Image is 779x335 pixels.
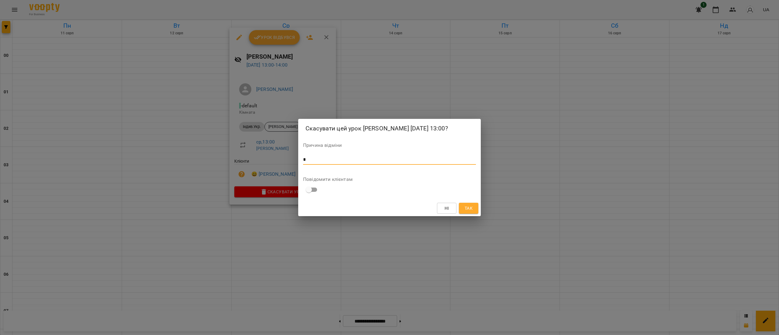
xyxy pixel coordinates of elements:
[303,143,476,148] label: Причина відміни
[459,203,478,214] button: Так
[445,205,449,212] span: Ні
[465,205,473,212] span: Так
[303,177,476,182] label: Повідомити клієнтам
[306,124,473,133] h2: Скасувати цей урок [PERSON_NAME] [DATE] 13:00?
[437,203,456,214] button: Ні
